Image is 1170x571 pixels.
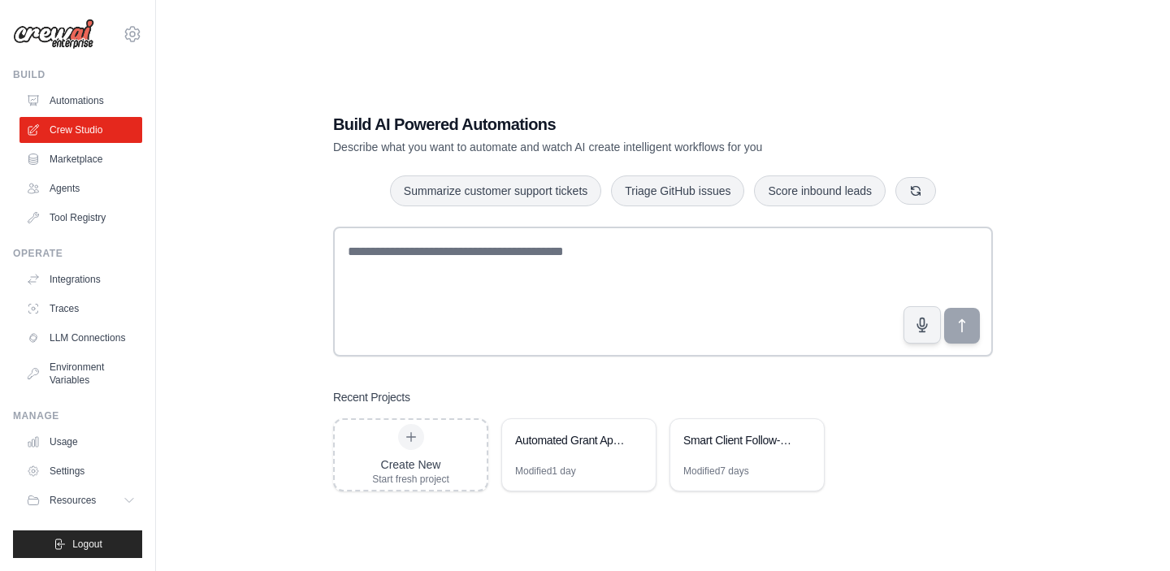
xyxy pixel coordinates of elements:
a: Marketplace [19,146,142,172]
a: Settings [19,458,142,484]
a: Traces [19,296,142,322]
a: Agents [19,175,142,201]
div: Create New [372,456,449,473]
button: Click to speak your automation idea [903,306,941,344]
span: Logout [72,538,102,551]
div: Automated Grant Application System [515,432,626,448]
a: Crew Studio [19,117,142,143]
a: Integrations [19,266,142,292]
a: Environment Variables [19,354,142,393]
a: Automations [19,88,142,114]
div: Start fresh project [372,473,449,486]
div: Smart Client Follow-up & Scheduling System [683,432,795,448]
a: Usage [19,429,142,455]
button: Summarize customer support tickets [390,175,601,206]
button: Score inbound leads [754,175,886,206]
div: Build [13,68,142,81]
span: Resources [50,494,96,507]
h1: Build AI Powered Automations [333,113,879,136]
div: Manage [13,409,142,422]
div: Modified 7 days [683,465,749,478]
a: LLM Connections [19,325,142,351]
button: Triage GitHub issues [611,175,744,206]
button: Logout [13,530,142,558]
img: Logo [13,19,94,50]
div: Operate [13,247,142,260]
div: Modified 1 day [515,465,576,478]
h3: Recent Projects [333,389,410,405]
button: Resources [19,487,142,513]
p: Describe what you want to automate and watch AI create intelligent workflows for you [333,139,879,155]
button: Get new suggestions [895,177,936,205]
a: Tool Registry [19,205,142,231]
